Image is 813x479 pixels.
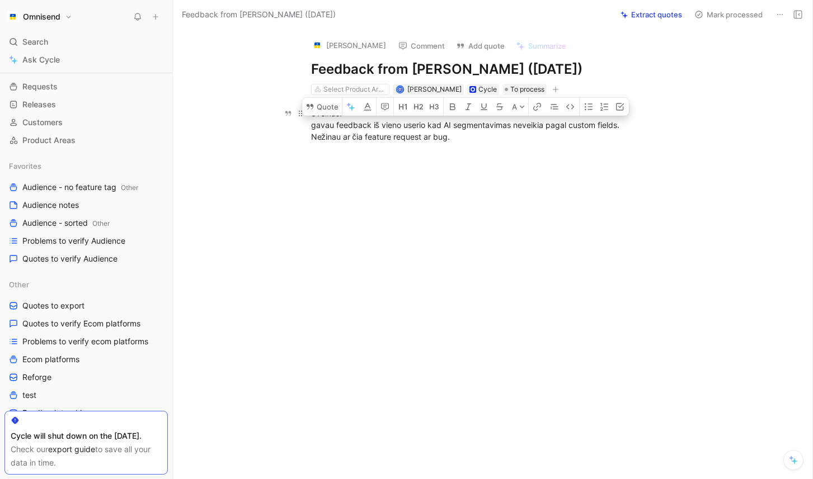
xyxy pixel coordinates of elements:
span: Feedback from [PERSON_NAME] ([DATE]) [182,8,336,21]
div: Other [4,276,168,293]
div: Search [4,34,168,50]
span: Quotes to verify Ecom platforms [22,318,140,329]
a: Problems to verify ecom platforms [4,333,168,350]
div: Favorites [4,158,168,174]
a: export guide [48,444,95,454]
a: Feedback tracking [4,405,168,421]
span: test [22,390,36,401]
div: Select Product Areas [323,84,386,95]
span: Problems to verify ecom platforms [22,336,148,347]
img: Omnisend [7,11,18,22]
a: Ecom platforms [4,351,168,368]
button: Summarize [511,38,571,54]
span: Nežinau ar čia feature request ar bug. [311,132,450,141]
a: Ask Cycle [4,51,168,68]
a: Problems to verify Audience [4,233,168,249]
a: Quotes to verify Ecom platforms [4,315,168,332]
button: OmnisendOmnisend [4,9,75,25]
span: Favorites [9,160,41,172]
button: Mark processed [689,7,768,22]
span: Audience notes [22,200,79,211]
a: Customers [4,114,168,131]
span: Ecom platforms [22,354,79,365]
div: Check our to save all your data in time. [11,443,162,469]
button: Extract quotes [615,7,687,22]
span: To process [510,84,544,95]
a: Requests [4,78,168,95]
a: test [4,387,168,404]
span: Customers [22,117,63,128]
span: Other [121,183,138,192]
span: Ask Cycle [22,53,60,67]
img: avatar [397,87,403,93]
span: Reforge [22,372,51,383]
button: logo[PERSON_NAME] [307,37,391,54]
a: Audience - no feature tagOther [4,179,168,196]
img: logo [312,40,323,51]
button: Add quote [451,38,510,54]
div: Cycle will shut down on the [DATE]. [11,429,162,443]
span: Other [92,219,110,227]
span: Quotes to verify Audience [22,253,118,264]
a: Releases [4,96,168,113]
span: Quotes to export [22,300,84,311]
span: Sveikas. [311,108,342,118]
a: Reforge [4,369,168,386]
h1: Omnisend [23,12,60,22]
div: Cycle [478,84,497,95]
span: Audience - sorted [22,217,110,229]
span: [PERSON_NAME] [407,85,462,93]
span: Product Areas [22,135,76,146]
span: Audience - no feature tag [22,182,138,193]
span: gavau feedback iš vieno userio kad AI segmentavimas neveikia pagal custom fields. [311,120,619,130]
a: Audience - sortedOther [4,215,168,231]
span: Requests [22,81,58,92]
a: Quotes to export [4,297,168,314]
span: Releases [22,99,56,110]
span: Feedback tracking [22,407,91,419]
a: Product Areas [4,132,168,149]
span: Summarize [528,41,566,51]
span: Search [22,35,48,49]
h1: Feedback from [PERSON_NAME] ([DATE]) [311,60,698,78]
a: Quotes to verify Audience [4,250,168,267]
span: Problems to verify Audience [22,235,125,246]
span: Other [9,279,29,290]
div: To process [502,84,547,95]
button: Comment [393,38,450,54]
a: Audience notes [4,197,168,214]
